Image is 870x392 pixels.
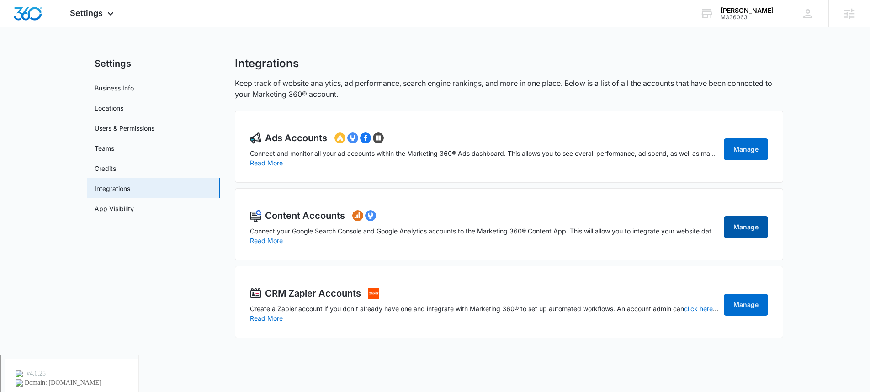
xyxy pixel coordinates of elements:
a: App Visibility [95,204,134,213]
img: tab_keywords_by_traffic_grey.svg [91,53,98,60]
p: Create a Zapier account if you don’t already have one and integrate with Marketing 360® to set up... [250,304,718,313]
img: settings.integrations.zapier.alt [368,288,379,299]
a: Manage [724,294,768,316]
p: Connect and monitor all your ad accounts within the Marketing 360® Ads dashboard. This allows you... [250,148,718,158]
div: v 4.0.25 [26,15,45,22]
img: googlemerchantcenter [347,132,358,143]
a: Users & Permissions [95,123,154,133]
div: Keywords by Traffic [101,54,154,60]
h2: Settings [87,57,220,70]
h1: Integrations [235,57,299,70]
button: Read More [250,160,283,166]
span: Settings [70,8,103,18]
button: Read More [250,315,283,322]
img: bingads [373,132,384,143]
a: Credits [95,164,116,173]
a: Manage [724,216,768,238]
a: Business Info [95,83,134,93]
div: account name [721,7,774,14]
a: Manage [724,138,768,160]
h2: Content Accounts [265,209,345,222]
p: Connect your Google Search Console and Google Analytics accounts to the Marketing 360® Content Ap... [250,226,718,236]
button: Read More [250,238,283,244]
div: account id [721,14,774,21]
img: googleads [334,132,345,143]
div: Domain Overview [35,54,82,60]
img: logo_orange.svg [15,15,22,22]
a: Integrations [95,184,130,193]
a: click here [684,305,718,313]
h2: CRM Zapier Accounts [265,286,361,300]
a: Locations [95,103,123,113]
img: googlesearchconsole [365,210,376,221]
h2: Ads Accounts [265,131,327,145]
img: tab_domain_overview_orange.svg [25,53,32,60]
img: facebookads [360,132,371,143]
div: Domain: [DOMAIN_NAME] [24,24,101,31]
img: googleanalytics [352,210,363,221]
img: website_grey.svg [15,24,22,31]
a: Teams [95,143,114,153]
p: Keep track of website analytics, ad performance, search engine rankings, and more in one place. B... [235,78,783,100]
